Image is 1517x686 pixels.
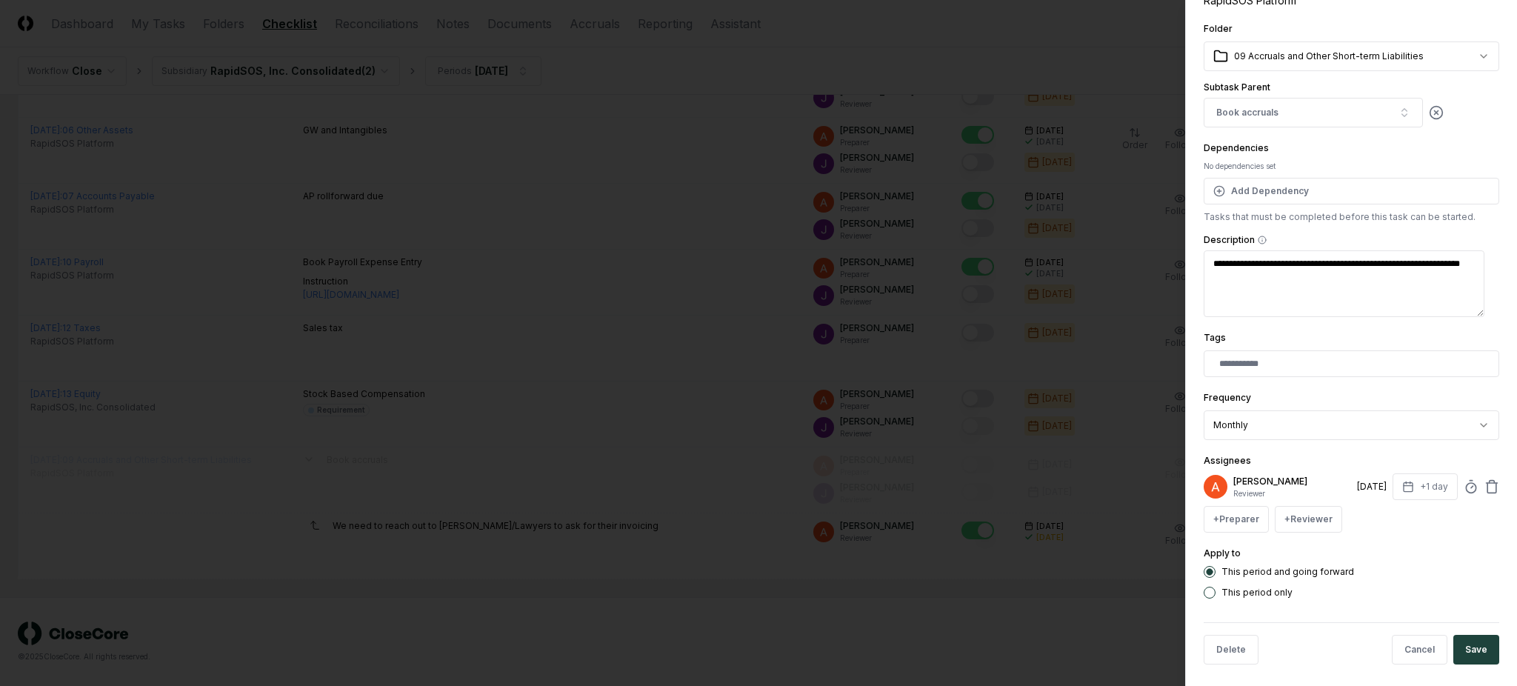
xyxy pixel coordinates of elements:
[1204,455,1251,466] label: Assignees
[1357,480,1387,493] div: [DATE]
[1233,488,1351,499] p: Reviewer
[1204,392,1251,403] label: Frequency
[1221,588,1293,597] label: This period only
[1275,506,1342,533] button: +Reviewer
[1221,567,1354,576] label: This period and going forward
[1204,547,1241,559] label: Apply to
[1204,506,1269,533] button: +Preparer
[1258,236,1267,244] button: Description
[1216,106,1278,119] div: Book accruals
[1204,23,1233,34] label: Folder
[1204,236,1499,244] label: Description
[1204,178,1499,204] button: Add Dependency
[1204,210,1499,224] p: Tasks that must be completed before this task can be started.
[1392,635,1447,665] button: Cancel
[1204,475,1227,499] img: ACg8ocK3mdmu6YYpaRl40uhUUGu9oxSxFSb1vbjsnEih2JuwAH1PGA=s96-c
[1453,635,1499,665] button: Save
[1204,332,1226,343] label: Tags
[1204,161,1499,172] div: No dependencies set
[1204,635,1258,665] button: Delete
[1233,475,1351,488] p: [PERSON_NAME]
[1393,473,1458,500] button: +1 day
[1204,83,1499,92] label: Subtask Parent
[1204,142,1269,153] label: Dependencies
